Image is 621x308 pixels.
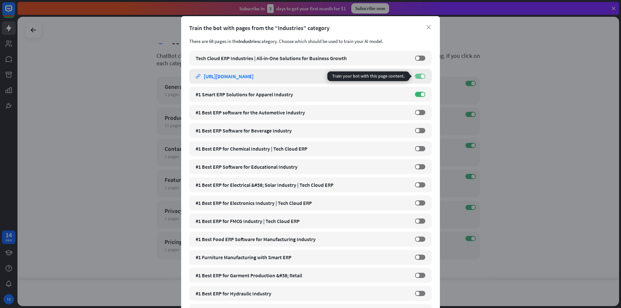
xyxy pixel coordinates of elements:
[196,145,409,152] div: #1 Best ERP for Chemical Industry | Tech Cloud ERP
[196,127,409,134] div: #1 Best ERP Software for Beverage Industry
[196,218,409,224] div: #1 Best ERP for FMCG Industry | Tech Cloud ERP
[5,3,25,22] button: Open LiveChat chat widget
[239,38,259,44] span: Industries
[196,109,409,116] div: #1 Best ERP software for the Automotive Industry
[196,182,409,188] div: #1 Best ERP for Electrical &#38; Solar Industry | Tech Cloud ERP
[427,25,431,29] i: close
[196,74,201,79] i: link
[196,91,409,98] div: #1 Smart ERP Solutions for Apparel Industry
[189,38,432,44] div: There are 68 pages in the category. Choose which should be used to train your AI model.
[196,254,409,260] div: #1 Furniture Manufacturing with Smart ERP
[196,200,409,206] div: #1 Best ERP for Electronics Industry | Tech Cloud ERP
[196,69,409,84] a: link [URL][DOMAIN_NAME]
[196,236,409,242] div: #1 Best Food ERP Software for Manufacturing Industry
[189,24,432,32] div: Train the bot with pages from the “Industries” category
[196,164,409,170] div: #1 Best ERP Software for Educational Industry
[204,73,254,80] div: [URL][DOMAIN_NAME]
[196,272,409,279] div: #1 Best ERP for Garment Production &#38; Retail
[196,55,409,61] div: Tech Cloud ERP Industries | All-in-One Solutions for Business Growth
